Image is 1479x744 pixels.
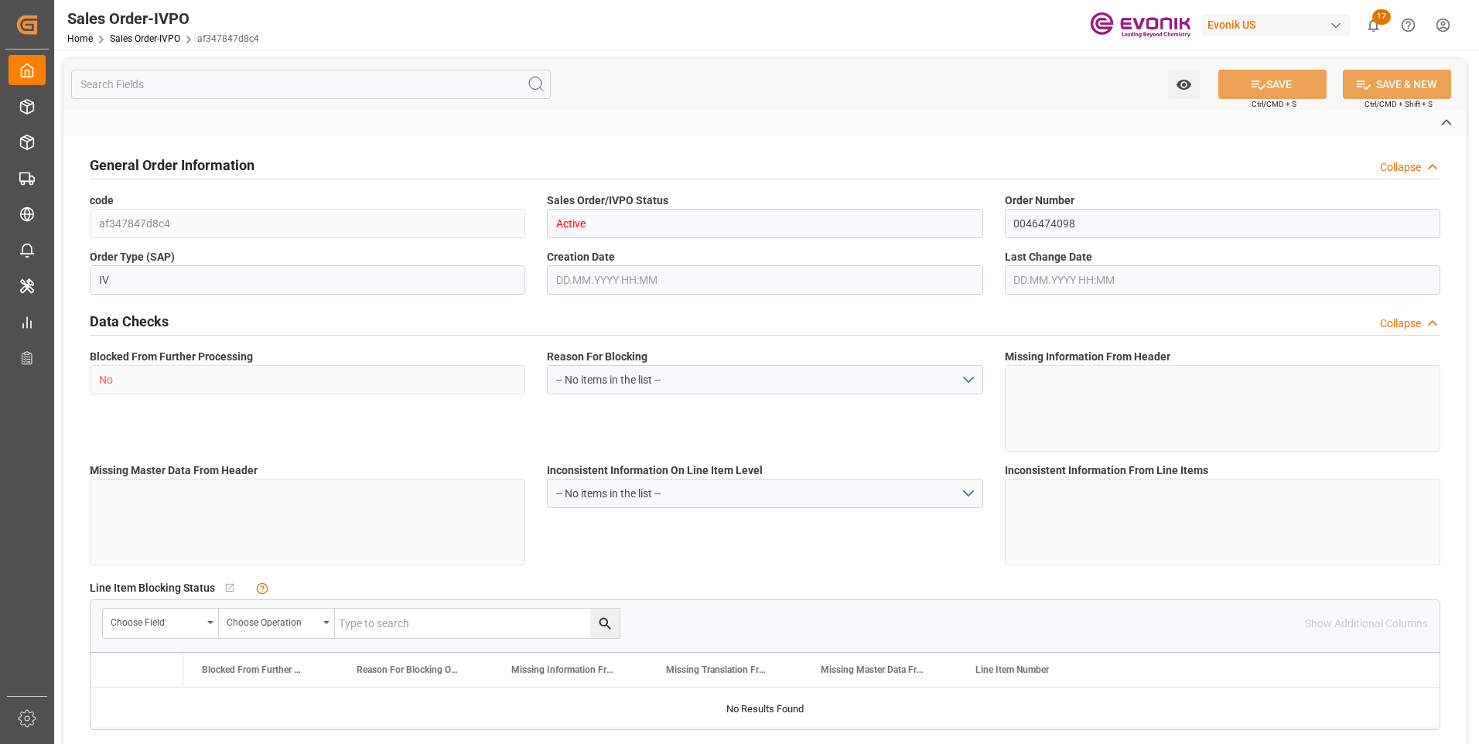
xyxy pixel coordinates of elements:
[1372,9,1391,25] span: 17
[1380,159,1421,176] div: Collapse
[1005,265,1440,295] input: DD.MM.YYYY HH:MM
[90,155,254,176] h2: General Order Information
[1201,14,1350,36] div: Evonik US
[547,479,982,508] button: open menu
[1005,193,1074,209] span: Order Number
[1391,8,1426,43] button: Help Center
[67,7,259,30] div: Sales Order-IVPO
[90,580,215,596] span: Line Item Blocking Status
[1343,70,1451,99] button: SAVE & NEW
[90,462,258,479] span: Missing Master Data From Header
[590,609,620,638] button: search button
[1005,462,1208,479] span: Inconsistent Information From Line Items
[511,664,615,675] span: Missing Information From Line Item
[556,372,961,388] div: -- No items in the list --
[1090,12,1190,39] img: Evonik-brand-mark-Deep-Purple-RGB.jpeg_1700498283.jpeg
[90,311,169,332] h2: Data Checks
[547,349,647,365] span: Reason For Blocking
[547,365,982,394] button: open menu
[1218,70,1327,99] button: SAVE
[219,609,335,638] button: open menu
[103,609,219,638] button: open menu
[547,249,615,265] span: Creation Date
[547,193,668,209] span: Sales Order/IVPO Status
[71,70,551,99] input: Search Fields
[202,664,306,675] span: Blocked From Further Processing
[821,664,924,675] span: Missing Master Data From SAP
[1356,8,1391,43] button: show 17 new notifications
[90,349,253,365] span: Blocked From Further Processing
[547,462,763,479] span: Inconsistent Information On Line Item Level
[1252,98,1296,110] span: Ctrl/CMD + S
[1005,249,1092,265] span: Last Change Date
[1365,98,1433,110] span: Ctrl/CMD + Shift + S
[1005,349,1170,365] span: Missing Information From Header
[556,486,961,502] div: -- No items in the list --
[90,193,114,209] span: code
[335,609,620,638] input: Type to search
[547,265,982,295] input: DD.MM.YYYY HH:MM
[1201,10,1356,39] button: Evonik US
[111,612,202,630] div: Choose field
[1168,70,1200,99] button: open menu
[666,664,770,675] span: Missing Translation From Master Data
[357,664,460,675] span: Reason For Blocking On This Line Item
[975,664,1049,675] span: Line Item Number
[90,249,175,265] span: Order Type (SAP)
[227,612,318,630] div: Choose Operation
[67,33,93,44] a: Home
[1380,316,1421,332] div: Collapse
[110,33,180,44] a: Sales Order-IVPO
